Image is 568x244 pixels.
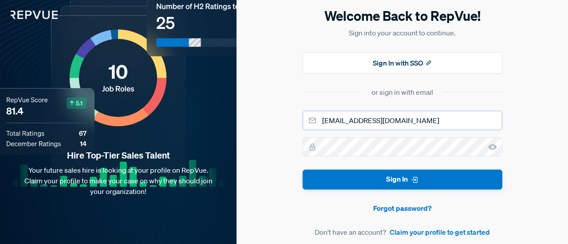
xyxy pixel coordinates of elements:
h5: Welcome Back to RepVue! [303,7,502,25]
div: or sign in with email [371,87,433,97]
strong: Hire Top-Tier Sales Talent [14,150,222,161]
p: Your future sales hire is looking at your profile on RepVue. Claim your profile to make your case... [14,165,222,197]
input: Email address [303,111,502,130]
a: Claim your profile to get started [390,227,490,237]
article: Don't have an account? [303,227,502,237]
a: Forgot password? [303,203,502,213]
button: Sign In with SSO [303,52,502,74]
p: Sign into your account to continue. [303,27,502,38]
button: Sign In [303,170,502,190]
